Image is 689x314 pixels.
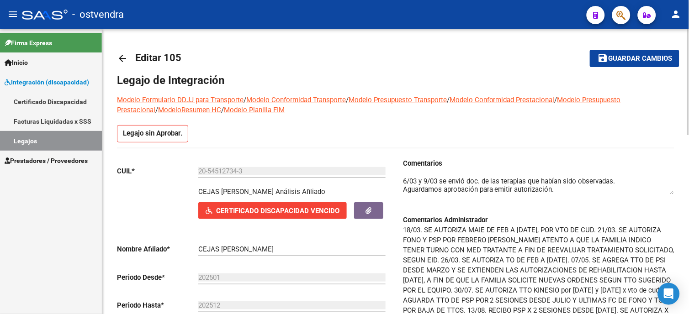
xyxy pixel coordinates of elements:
p: CUIL [117,166,198,176]
mat-icon: save [597,52,608,63]
h3: Comentarios Administrador [403,215,674,225]
div: Open Intercom Messenger [658,283,680,305]
a: Modelo Planilla FIM [224,106,285,114]
a: Modelo Conformidad Transporte [246,96,346,104]
span: Firma Express [5,38,52,48]
button: Certificado Discapacidad Vencido [198,202,347,219]
a: ModeloResumen HC [158,106,221,114]
span: Editar 105 [135,52,181,63]
button: Guardar cambios [590,50,679,67]
span: Prestadores / Proveedores [5,156,88,166]
p: Periodo Hasta [117,300,198,310]
mat-icon: person [671,9,682,20]
span: - ostvendra [72,5,124,25]
p: Periodo Desde [117,272,198,283]
a: Modelo Conformidad Prestacional [450,96,555,104]
p: Legajo sin Aprobar. [117,125,188,142]
span: Guardar cambios [608,55,672,63]
mat-icon: menu [7,9,18,20]
mat-icon: arrow_back [117,53,128,64]
h1: Legajo de Integración [117,73,674,88]
h3: Comentarios [403,158,674,168]
div: Análisis Afiliado [276,187,325,197]
span: Integración (discapacidad) [5,77,89,87]
span: Certificado Discapacidad Vencido [216,207,339,215]
span: Inicio [5,58,28,68]
p: CEJAS [PERSON_NAME] [198,187,274,197]
a: Modelo Presupuesto Transporte [349,96,447,104]
p: Nombre Afiliado [117,244,198,254]
a: Modelo Formulario DDJJ para Transporte [117,96,244,104]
